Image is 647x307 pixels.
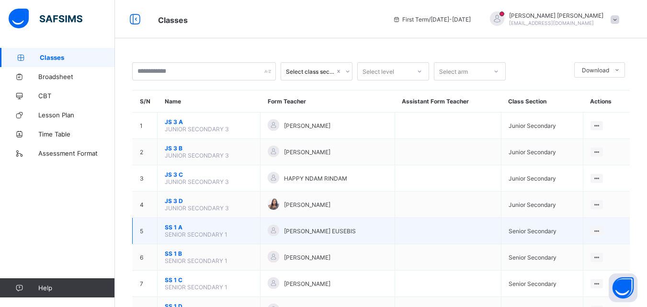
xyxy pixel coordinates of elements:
span: session/term information [393,16,471,23]
span: Broadsheet [38,73,115,80]
span: Junior Secondary [509,148,556,156]
th: Class Section [501,91,583,113]
div: SolomonEmmanuel [480,11,624,27]
span: SS 1 C [165,276,253,284]
span: Junior Secondary [509,201,556,208]
span: SENIOR SECONDARY 1 [165,284,227,291]
td: 1 [133,113,158,139]
span: Download [582,67,609,74]
span: [PERSON_NAME] [284,201,330,208]
span: JS 3 B [165,145,253,152]
td: 6 [133,244,158,271]
td: 2 [133,139,158,165]
th: Actions [583,91,630,113]
span: JUNIOR SECONDARY 3 [165,152,229,159]
th: Form Teacher [261,91,395,113]
span: Help [38,284,114,292]
span: CBT [38,92,115,100]
span: JUNIOR SECONDARY 3 [165,178,229,185]
span: Junior Secondary [509,175,556,182]
th: Assistant Form Teacher [395,91,501,113]
span: JUNIOR SECONDARY 3 [165,125,229,133]
span: [EMAIL_ADDRESS][DOMAIN_NAME] [509,20,594,26]
span: JS 3 A [165,118,253,125]
span: [PERSON_NAME] [284,254,330,261]
td: 5 [133,218,158,244]
div: Select level [363,62,394,80]
td: 4 [133,192,158,218]
span: SENIOR SECONDARY 1 [165,231,227,238]
img: safsims [9,9,82,29]
span: Classes [40,54,115,61]
th: Name [158,91,261,113]
span: SENIOR SECONDARY 1 [165,257,227,264]
span: [PERSON_NAME] [PERSON_NAME] [509,12,603,19]
span: Senior Secondary [509,227,556,235]
span: [PERSON_NAME] EUSEBIS [284,227,356,235]
span: HAPPY NDAM RINDAM [284,175,347,182]
span: JS 3 C [165,171,253,178]
button: Open asap [609,273,637,302]
span: Classes [158,15,188,25]
th: S/N [133,91,158,113]
span: JS 3 D [165,197,253,205]
span: Senior Secondary [509,254,556,261]
span: SS 1 A [165,224,253,231]
span: [PERSON_NAME] [284,148,330,156]
span: Lesson Plan [38,111,115,119]
div: Select class section [286,68,335,75]
span: Junior Secondary [509,122,556,129]
td: 3 [133,165,158,192]
span: Senior Secondary [509,280,556,287]
td: 7 [133,271,158,297]
span: Assessment Format [38,149,115,157]
span: Time Table [38,130,115,138]
div: Select arm [439,62,468,80]
span: SS 1 B [165,250,253,257]
span: JUNIOR SECONDARY 3 [165,205,229,212]
span: [PERSON_NAME] [284,280,330,287]
span: [PERSON_NAME] [284,122,330,129]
